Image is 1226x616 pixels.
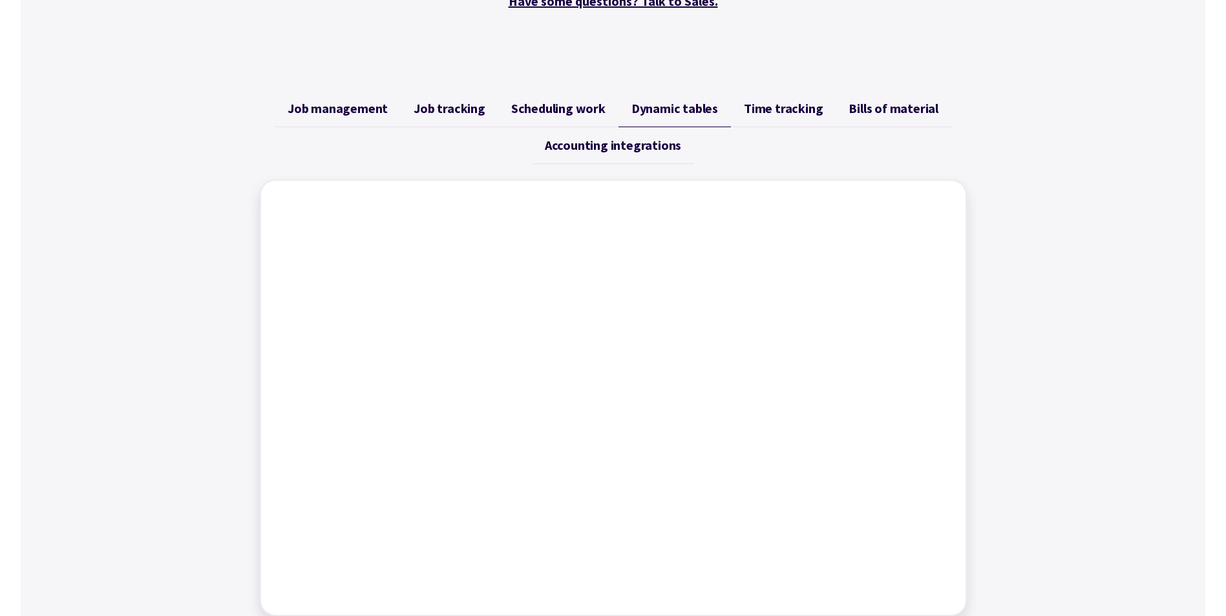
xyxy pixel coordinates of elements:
span: Time tracking [744,101,823,116]
span: Bills of material [849,101,938,116]
iframe: Factory - Viewing your jobs using Dynamic Tables [274,194,953,602]
span: Accounting integrations [545,138,681,153]
span: Dynamic tables [631,101,718,116]
span: Scheduling work [511,101,606,116]
span: Job management [288,101,388,116]
span: Job tracking [414,101,485,116]
iframe: Chat Widget [1011,477,1226,616]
